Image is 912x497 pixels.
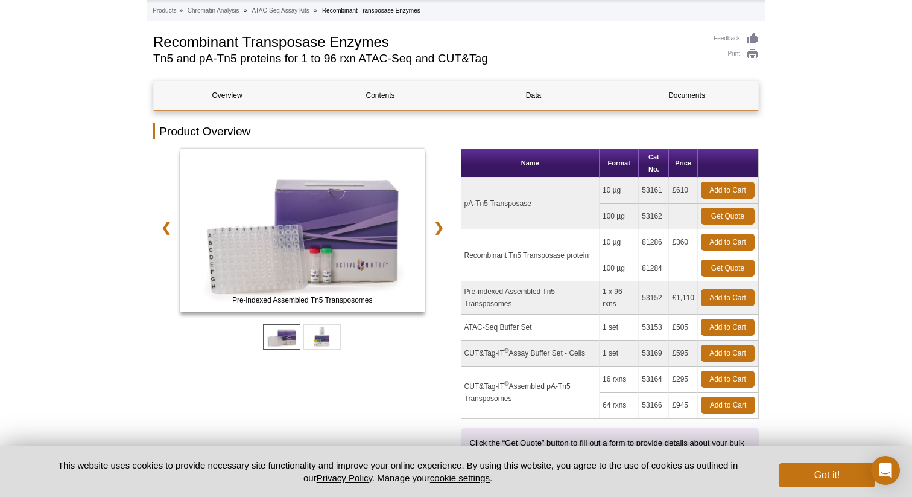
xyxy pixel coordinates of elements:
li: Recombinant Transposase Enzymes [322,7,420,14]
td: 53152 [639,281,669,315]
li: » [314,7,318,14]
td: £595 [669,341,698,367]
th: Name [461,149,600,178]
td: 1 set [600,341,639,367]
td: £945 [669,393,698,418]
td: £295 [669,367,698,393]
td: 100 µg [600,204,639,229]
a: Chromatin Analysis [188,5,239,16]
span: Pre-indexed Assembled Tn5 Transposomes [183,294,422,306]
a: Add to Cart [701,345,755,362]
td: Pre-indexed Assembled Tn5 Transposomes [461,281,600,315]
a: Privacy Policy [317,473,372,483]
td: 53164 [639,367,669,393]
a: Contents [307,81,454,110]
td: 16 rxns [600,367,639,393]
button: Got it! [779,463,875,487]
th: Price [669,149,698,178]
a: Print [714,48,759,62]
td: 64 rxns [600,393,639,418]
td: 53153 [639,315,669,341]
a: Add to Cart [701,319,755,336]
td: Recombinant Tn5 Transposase protein [461,229,600,281]
p: This website uses cookies to provide necessary site functionality and improve your online experie... [37,459,759,484]
td: 53161 [639,178,669,204]
td: 1 set [600,315,639,341]
a: Feedback [714,32,759,45]
a: ATAC-Seq Assay Kits [252,5,309,16]
sup: ® [504,347,508,354]
a: ❯ [426,214,452,242]
img: Pre-indexed Assembled Tn5 Transposomes [180,149,425,312]
td: CUT&Tag-IT Assembled pA-Tn5 Transposomes [461,367,600,418]
td: 1 x 96 rxns [600,281,639,315]
td: CUT&Tag-IT Assay Buffer Set - Cells [461,341,600,367]
a: Add to Cart [701,371,755,388]
td: 100 µg [600,255,639,281]
th: Format [600,149,639,178]
td: £610 [669,178,698,204]
td: £1,110 [669,281,698,315]
sup: ® [504,380,508,387]
td: 53166 [639,393,669,418]
a: Overview [154,81,300,110]
td: 10 µg [600,178,639,204]
td: £505 [669,315,698,341]
td: 81284 [639,255,669,281]
a: Add to Cart [701,397,755,414]
h2: Product Overview [153,123,759,139]
div: Open Intercom Messenger [871,456,900,485]
a: Get Quote [701,208,755,225]
a: Data [460,81,607,110]
a: Add to Cart [701,234,755,251]
th: Cat No. [639,149,669,178]
td: 10 µg [600,229,639,255]
a: ❮ [153,214,179,242]
td: pA-Tn5 Transposase [461,178,600,229]
h2: Tn5 and pA-Tn5 proteins for 1 to 96 rxn ATAC-Seq and CUT&Tag [153,53,701,64]
td: 81286 [639,229,669,255]
p: Click the “Get Quote” button to fill out a form to provide details about your bulk request, and y... [470,437,750,473]
li: » [179,7,183,14]
td: ATAC-Seq Buffer Set [461,315,600,341]
a: ATAC-Seq Kit [180,149,425,315]
a: Add to Cart [701,289,755,306]
a: Get Quote [701,260,755,277]
a: Documents [613,81,760,110]
td: 53169 [639,341,669,367]
a: Add to Cart [701,182,755,199]
td: £360 [669,229,698,255]
td: 53162 [639,204,669,229]
li: » [244,7,247,14]
a: Products [153,5,176,16]
h1: Recombinant Transposase Enzymes [153,32,701,50]
button: cookie settings [430,473,490,483]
